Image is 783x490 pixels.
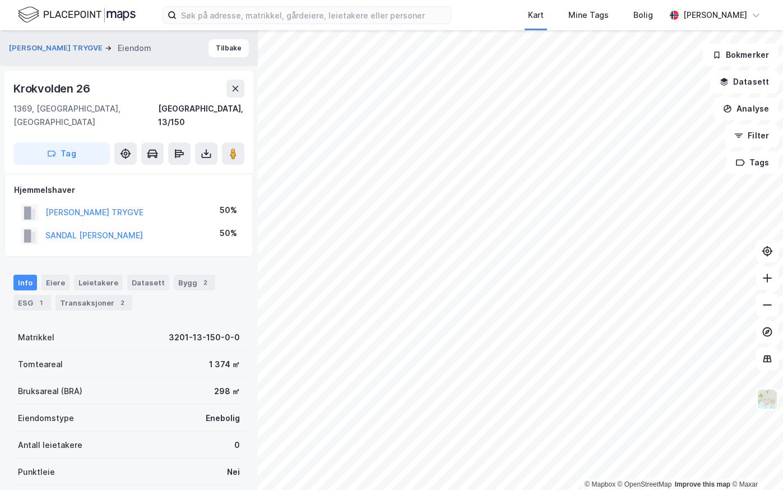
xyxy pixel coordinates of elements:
div: Tomteareal [18,358,63,371]
button: Tags [726,151,779,174]
div: Kart [528,8,544,22]
img: Z [757,389,778,410]
div: 2 [117,297,128,308]
div: Info [13,275,37,290]
div: Krokvolden 26 [13,80,92,98]
div: Bygg [174,275,215,290]
button: Analyse [713,98,779,120]
div: 0 [234,438,240,452]
div: 1 374 ㎡ [209,358,240,371]
div: Eiere [41,275,70,290]
div: [PERSON_NAME] [683,8,747,22]
div: Hjemmelshaver [14,183,244,197]
div: 50% [220,204,237,217]
a: OpenStreetMap [618,480,672,488]
a: Mapbox [585,480,615,488]
input: Søk på adresse, matrikkel, gårdeiere, leietakere eller personer [177,7,451,24]
div: Bruksareal (BRA) [18,385,82,398]
button: Datasett [710,71,779,93]
div: 50% [220,226,237,240]
div: Leietakere [74,275,123,290]
div: Eiendomstype [18,412,74,425]
div: Nei [227,465,240,479]
div: [GEOGRAPHIC_DATA], 13/150 [158,102,244,129]
button: Tilbake [209,39,249,57]
div: Matrikkel [18,331,54,344]
div: 2 [200,277,211,288]
div: Datasett [127,275,169,290]
div: 1369, [GEOGRAPHIC_DATA], [GEOGRAPHIC_DATA] [13,102,158,129]
img: logo.f888ab2527a4732fd821a326f86c7f29.svg [18,5,136,25]
div: 298 ㎡ [214,385,240,398]
a: Improve this map [675,480,730,488]
button: Bokmerker [703,44,779,66]
iframe: Chat Widget [727,436,783,490]
div: Eiendom [118,41,151,55]
div: 3201-13-150-0-0 [169,331,240,344]
div: 1 [35,297,47,308]
div: Transaksjoner [55,295,132,311]
div: Antall leietakere [18,438,82,452]
button: Filter [725,124,779,147]
div: ESG [13,295,51,311]
button: Tag [13,142,110,165]
button: [PERSON_NAME] TRYGVE [9,43,105,54]
div: Bolig [633,8,653,22]
div: Enebolig [206,412,240,425]
div: Mine Tags [568,8,609,22]
div: Punktleie [18,465,55,479]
